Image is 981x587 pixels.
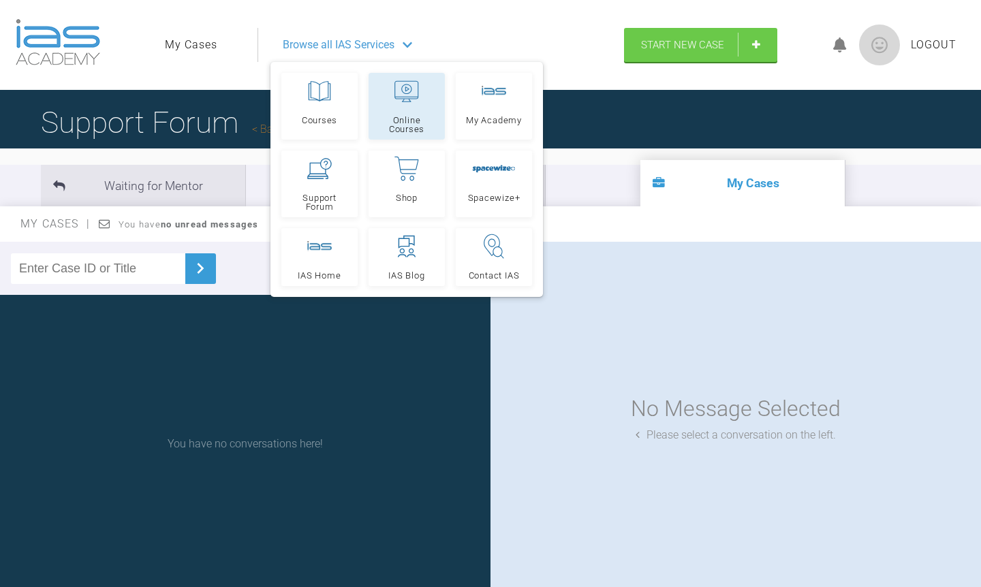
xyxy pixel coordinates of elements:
[469,271,520,280] span: Contact IAS
[119,219,258,229] span: You have
[369,73,445,140] a: Online Courses
[281,150,358,217] a: Support Forum
[466,116,522,125] span: My Academy
[456,73,532,140] a: My Academy
[636,426,836,444] div: Please select a conversation on the left.
[456,228,532,286] a: Contact IAS
[468,193,520,202] span: Spacewize+
[281,73,358,140] a: Courses
[859,25,900,65] img: profile.png
[283,36,394,54] span: Browse all IAS Services
[302,116,337,125] span: Courses
[640,160,845,206] li: My Cases
[11,253,185,284] input: Enter Case ID or Title
[165,36,217,54] a: My Cases
[341,165,545,206] li: Completed Cases
[20,217,91,230] span: My Cases
[41,99,327,146] h1: Support Forum
[281,228,358,286] a: IAS Home
[161,219,258,229] strong: no unread messages
[189,257,211,279] img: chevronRight.28bd32b0.svg
[624,28,777,62] a: Start New Case
[388,271,424,280] span: IAS Blog
[641,39,724,51] span: Start New Case
[456,150,532,217] a: Spacewize+
[252,123,327,136] a: Back to Home
[369,228,445,286] a: IAS Blog
[287,193,352,211] span: Support Forum
[298,271,341,280] span: IAS Home
[369,150,445,217] a: Shop
[41,165,245,206] li: Waiting for Mentor
[375,116,439,133] span: Online Courses
[396,193,418,202] span: Shop
[911,36,956,54] a: Logout
[16,19,100,65] img: logo-light.3e3ef733.png
[631,392,841,426] div: No Message Selected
